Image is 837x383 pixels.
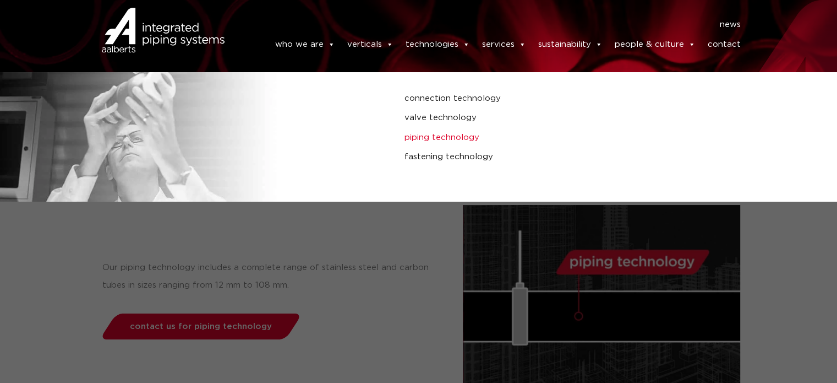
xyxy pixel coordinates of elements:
a: services [482,34,526,56]
a: people & culture [614,34,695,56]
a: technologies [405,34,469,56]
a: piping technology [404,131,719,145]
a: news [719,16,740,34]
p: Our piping technology includes a complete range of stainless steel and carbon tubes in sizes rang... [102,259,441,294]
a: sustainability [538,34,602,56]
a: contact us for piping technology [99,314,302,339]
a: verticals [347,34,393,56]
a: valve technology [404,111,719,125]
a: contact [707,34,740,56]
a: connection technology [404,91,719,106]
nav: Menu [241,16,741,34]
a: who we are [275,34,335,56]
a: fastening technology [404,150,719,164]
span: contact us for piping technology [130,322,272,331]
